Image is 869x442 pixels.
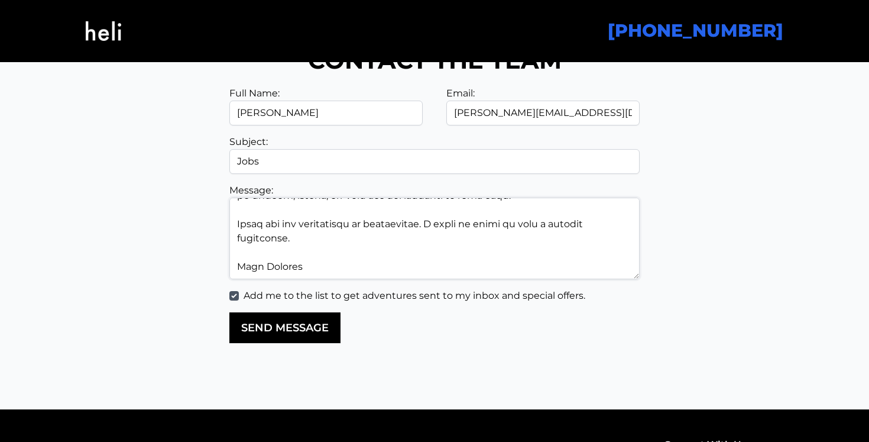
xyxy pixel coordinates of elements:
input: Email [446,101,640,125]
a: [PHONE_NUMBER] [608,20,783,41]
label: Email: [446,88,475,99]
label: Add me to the list to get adventures sent to my inbox and special offers. [244,289,585,303]
input: Full Name [229,101,423,125]
label: Full Name: [229,88,280,99]
label: Subject: [229,136,268,147]
button: SEND MESSAGE [229,312,341,343]
img: Heli OS Logo [86,7,121,55]
input: Subject [229,149,640,174]
label: Message: [229,185,273,196]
